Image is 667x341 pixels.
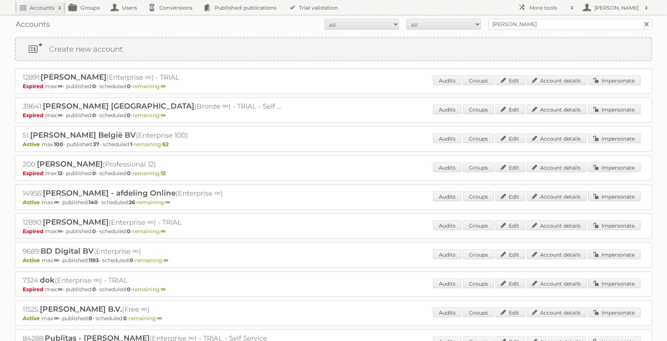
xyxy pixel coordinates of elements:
a: Groups [463,192,494,201]
span: Expired [23,228,45,235]
strong: 0 [89,315,92,322]
strong: ∞ [54,199,59,206]
strong: 0 [92,286,96,293]
span: remaining: [137,199,170,206]
a: Edit [495,250,525,259]
span: Expired [23,83,45,90]
strong: 37 [93,141,99,148]
strong: 12 [58,170,63,177]
a: Impersonate [588,133,641,143]
h2: [PERSON_NAME] [593,4,641,12]
p: max: - published: - scheduled: - [23,199,644,206]
strong: ∞ [58,83,63,90]
a: Edit [495,133,525,143]
strong: 0 [92,228,96,235]
h2: 12891: (Enterprise ∞) - TRIAL [23,73,283,82]
span: remaining: [133,286,166,293]
strong: 0 [127,170,131,177]
strong: 0 [92,112,96,119]
span: Active [23,315,42,322]
strong: 0 [127,112,131,119]
a: Groups [463,133,494,143]
a: Audits [433,192,462,201]
a: Audits [433,163,462,172]
a: Impersonate [588,221,641,230]
span: remaining: [133,112,166,119]
a: Edit [495,104,525,114]
strong: ∞ [58,112,63,119]
p: max: - published: - scheduled: - [23,112,644,119]
strong: ∞ [161,228,166,235]
strong: ∞ [54,257,59,264]
strong: 0 [127,286,131,293]
p: max: - published: - scheduled: - [23,141,644,148]
a: Create new account [16,38,651,60]
span: BD Digital BV [41,247,94,255]
p: max: - published: - scheduled: - [23,228,644,235]
a: Account details [527,279,587,288]
p: max: - published: - scheduled: - [23,257,644,264]
strong: 0 [127,228,131,235]
h2: 7324: (Enterprise ∞) - TRIAL [23,276,283,285]
span: remaining: [129,315,162,322]
strong: 12 [161,170,166,177]
a: Groups [463,250,494,259]
a: Groups [463,75,494,85]
h2: 51: (Enterprise 100) [23,131,283,140]
strong: 26 [129,199,135,206]
span: remaining: [133,228,166,235]
strong: 1193 [89,257,99,264]
a: Impersonate [588,163,641,172]
span: remaining: [133,170,166,177]
strong: ∞ [161,286,166,293]
strong: ∞ [165,199,170,206]
span: [PERSON_NAME] [43,218,109,226]
a: Groups [463,279,494,288]
a: Edit [495,163,525,172]
h2: 9689: (Enterprise ∞) [23,247,283,256]
strong: ∞ [157,315,162,322]
a: Audits [433,133,462,143]
h2: 11525: (Free ∞) [23,305,283,314]
span: dok [40,276,55,284]
h2: More tools [529,4,567,12]
a: Impersonate [588,250,641,259]
span: Expired [23,286,45,293]
strong: ∞ [163,257,168,264]
a: Account details [527,75,587,85]
a: Audits [433,75,462,85]
a: Impersonate [588,308,641,317]
h2: Accounts [30,4,54,12]
span: [PERSON_NAME] [41,73,106,81]
span: [PERSON_NAME] - afdeling Online [43,189,176,197]
span: [PERSON_NAME] België BV [30,131,136,139]
span: [PERSON_NAME] [GEOGRAPHIC_DATA] [43,102,194,110]
span: [PERSON_NAME] [37,160,103,168]
strong: 1 [130,141,132,148]
a: Impersonate [588,75,641,85]
a: Audits [433,221,462,230]
a: Edit [495,279,525,288]
h2: 12890: (Enterprise ∞) - TRIAL [23,218,283,227]
strong: 0 [92,83,96,90]
span: remaining: [133,83,166,90]
strong: 0 [127,83,131,90]
a: Audits [433,250,462,259]
span: Active [23,199,42,206]
a: Edit [495,221,525,230]
strong: ∞ [161,83,166,90]
a: Edit [495,308,525,317]
h2: 200: (Professional 12) [23,160,283,169]
span: Active [23,257,42,264]
a: Edit [495,75,525,85]
strong: ∞ [54,315,59,322]
strong: 100 [54,141,63,148]
span: Expired [23,170,45,177]
a: Account details [527,104,587,114]
h2: 39641: (Bronze ∞) - TRIAL - Self Service [23,102,283,111]
a: Audits [433,279,462,288]
strong: ∞ [58,286,63,293]
a: Audits [433,104,462,114]
a: Groups [463,163,494,172]
span: [PERSON_NAME] B.V. [40,305,122,313]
